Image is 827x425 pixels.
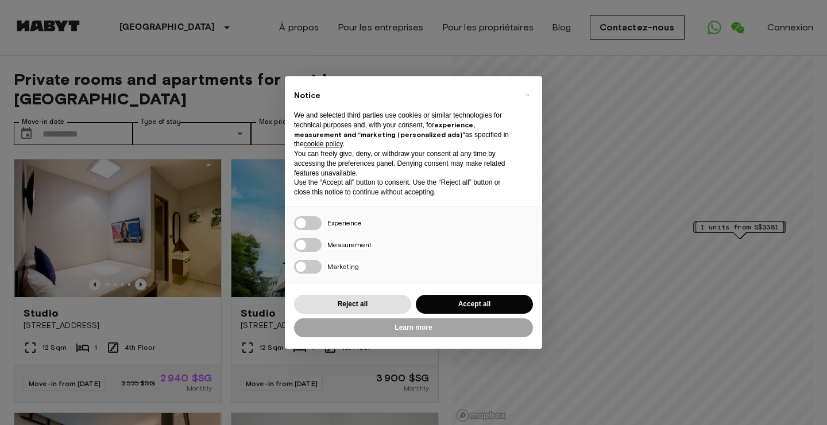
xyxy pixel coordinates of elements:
[294,295,411,314] button: Reject all
[327,262,359,271] span: Marketing
[416,295,533,314] button: Accept all
[294,120,475,139] strong: experience, measurement and “marketing (personalized ads)”
[327,240,372,249] span: Measurement
[518,85,536,104] button: Close this notice
[327,219,362,227] span: Experience
[294,318,533,337] button: Learn more
[294,111,515,149] p: We and selected third parties use cookies or similar technologies for technical purposes and, wit...
[304,140,343,148] a: cookie policy
[294,90,515,102] h2: Notice
[525,88,530,102] span: ×
[294,149,515,178] p: You can freely give, deny, or withdraw your consent at any time by accessing the preferences pane...
[294,178,515,197] p: Use the “Accept all” button to consent. Use the “Reject all” button or close this notice to conti...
